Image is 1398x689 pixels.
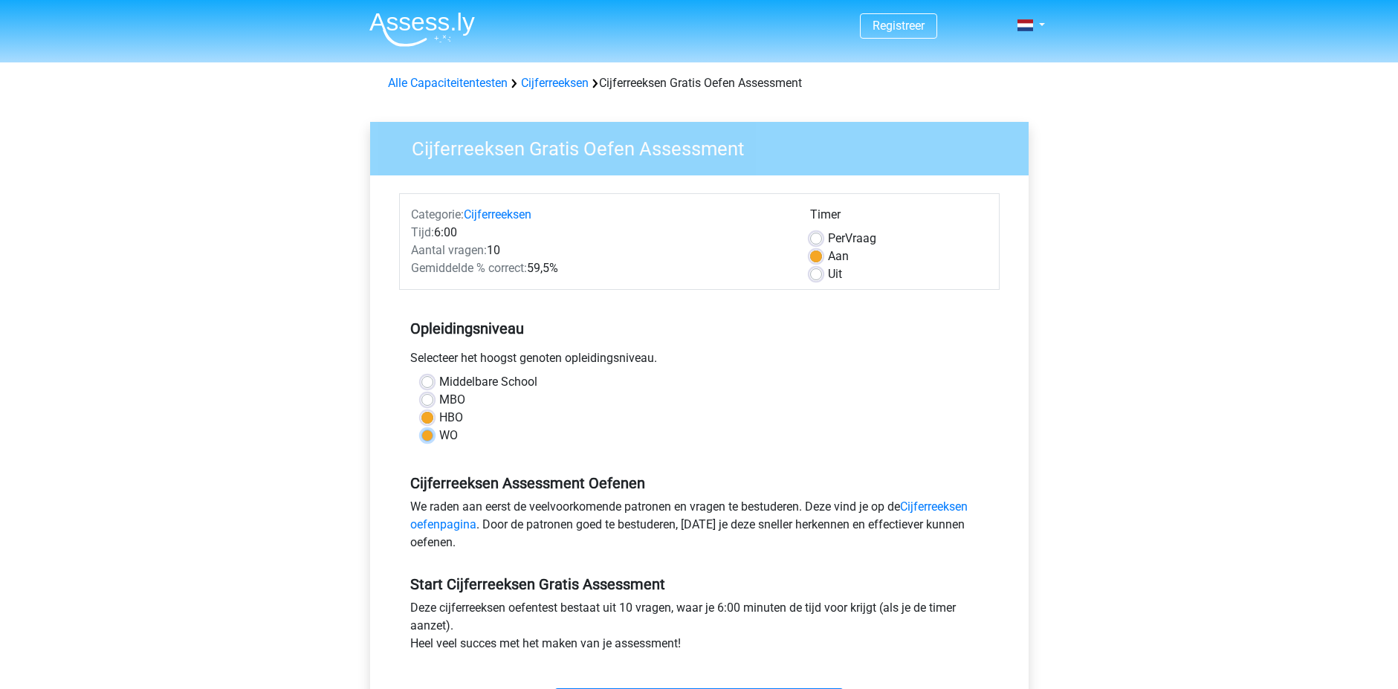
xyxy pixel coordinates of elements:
a: Registreer [873,19,925,33]
label: Vraag [828,230,876,248]
h5: Cijferreeksen Assessment Oefenen [410,474,988,492]
label: WO [439,427,458,444]
div: Timer [810,206,988,230]
span: Aantal vragen: [411,243,487,257]
span: Gemiddelde % correct: [411,261,527,275]
div: Deze cijferreeksen oefentest bestaat uit 10 vragen, waar je 6:00 minuten de tijd voor krijgt (als... [399,599,1000,659]
span: Per [828,231,845,245]
label: Uit [828,265,842,283]
div: 59,5% [400,259,799,277]
img: Assessly [369,12,475,47]
h5: Opleidingsniveau [410,314,988,343]
span: Tijd: [411,225,434,239]
label: Middelbare School [439,373,537,391]
h3: Cijferreeksen Gratis Oefen Assessment [394,132,1017,161]
span: Categorie: [411,207,464,221]
a: Cijferreeksen [464,207,531,221]
div: We raden aan eerst de veelvoorkomende patronen en vragen te bestuderen. Deze vind je op de . Door... [399,498,1000,557]
label: MBO [439,391,465,409]
a: Alle Capaciteitentesten [388,76,508,90]
div: 6:00 [400,224,799,242]
div: 10 [400,242,799,259]
h5: Start Cijferreeksen Gratis Assessment [410,575,988,593]
a: Cijferreeksen [521,76,589,90]
div: Selecteer het hoogst genoten opleidingsniveau. [399,349,1000,373]
label: HBO [439,409,463,427]
label: Aan [828,248,849,265]
div: Cijferreeksen Gratis Oefen Assessment [382,74,1017,92]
